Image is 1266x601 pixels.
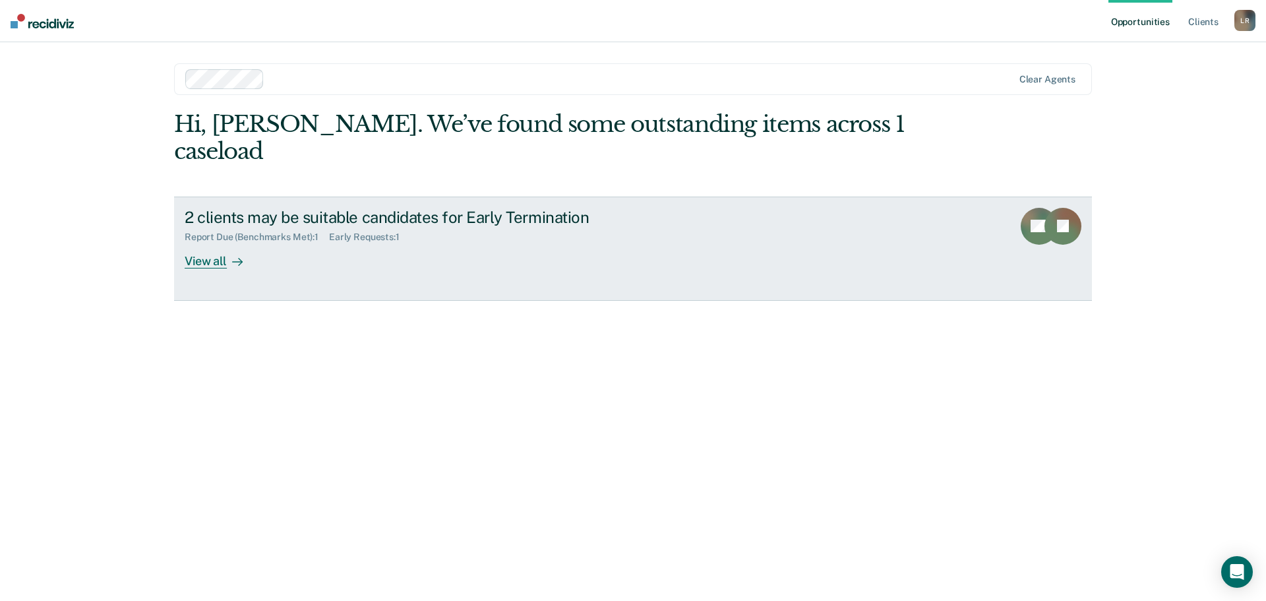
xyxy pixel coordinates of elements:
a: 2 clients may be suitable candidates for Early TerminationReport Due (Benchmarks Met):1Early Requ... [174,197,1092,301]
img: Recidiviz [11,14,74,28]
div: Open Intercom Messenger [1221,556,1253,588]
div: Report Due (Benchmarks Met) : 1 [185,232,329,243]
div: 2 clients may be suitable candidates for Early Termination [185,208,648,227]
div: Early Requests : 1 [329,232,410,243]
button: LR [1234,10,1255,31]
div: Hi, [PERSON_NAME]. We’ve found some outstanding items across 1 caseload [174,111,909,165]
div: Clear agents [1019,74,1075,85]
div: View all [185,243,258,269]
div: L R [1234,10,1255,31]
